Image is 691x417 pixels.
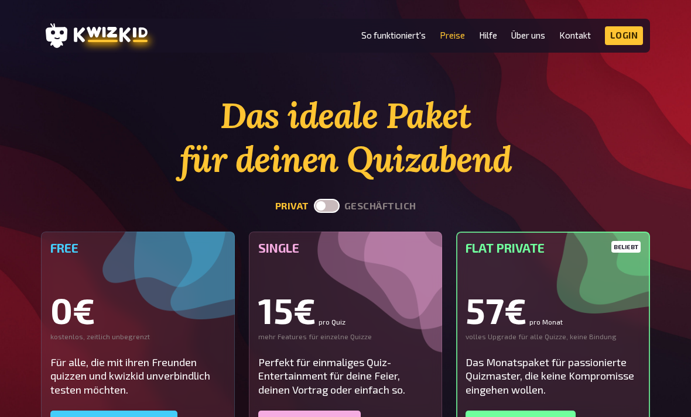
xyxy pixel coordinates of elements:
[41,94,650,181] h1: Das ideale Paket für deinen Quizabend
[319,318,345,325] small: pro Quiz
[466,241,641,255] h5: Flat Private
[559,30,591,40] a: Kontakt
[344,201,416,212] button: geschäftlich
[258,241,433,255] h5: Single
[440,30,465,40] a: Preise
[466,292,641,328] div: 57€
[50,332,225,342] div: kostenlos, zeitlich unbegrenzt
[511,30,545,40] a: Über uns
[466,332,641,342] div: volles Upgrade für alle Quizze, keine Bindung
[479,30,497,40] a: Hilfe
[50,356,225,397] div: Für alle, die mit ihren Freunden quizzen und kwizkid unverbindlich testen möchten.
[50,241,225,255] h5: Free
[258,356,433,397] div: Perfekt für einmaliges Quiz-Entertainment für deine Feier, deinen Vortrag oder einfach so.
[529,318,563,325] small: pro Monat
[605,26,644,45] a: Login
[258,332,433,342] div: mehr Features für einzelne Quizze
[258,292,433,328] div: 15€
[50,292,225,328] div: 0€
[466,356,641,397] div: Das Monatspaket für passionierte Quizmaster, die keine Kompromisse eingehen wollen.
[361,30,426,40] a: So funktioniert's
[275,201,309,212] button: privat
